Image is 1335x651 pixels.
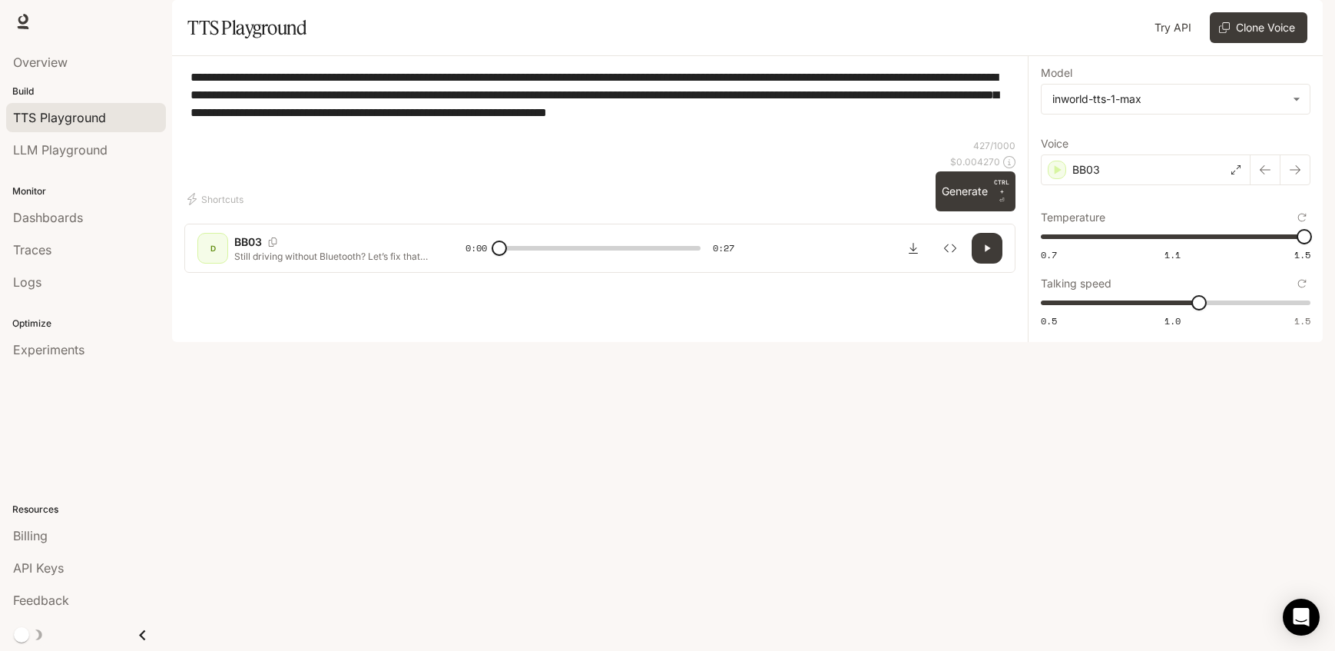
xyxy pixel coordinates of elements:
p: ⏎ [994,178,1009,205]
span: 1.5 [1294,314,1310,327]
button: GenerateCTRL +⏎ [936,171,1015,211]
span: 0.7 [1041,248,1057,261]
span: 1.1 [1164,248,1181,261]
span: 0:00 [465,241,487,256]
p: Temperature [1041,212,1105,223]
span: 0.5 [1041,314,1057,327]
div: D [200,236,225,261]
div: inworld-tts-1-max [1042,85,1310,114]
button: Inspect [935,233,966,264]
button: Download audio [898,233,929,264]
p: Voice [1041,138,1068,149]
p: $ 0.004270 [950,155,1000,168]
p: 427 / 1000 [973,139,1015,152]
p: CTRL + [994,178,1009,196]
a: Try API [1148,12,1198,43]
p: BB03 [1072,162,1100,178]
p: Talking speed [1041,278,1111,289]
button: Copy Voice ID [262,237,283,247]
button: Clone Voice [1210,12,1307,43]
button: Reset to default [1294,209,1310,226]
p: Model [1041,68,1072,78]
div: Open Intercom Messenger [1283,599,1320,636]
span: 1.5 [1294,248,1310,261]
p: Still driving without Bluetooth? Let’s fix that in seconds! Just plug this little guy into your c... [234,250,429,263]
span: 0:27 [713,241,734,256]
button: Shortcuts [184,187,250,211]
h1: TTS Playground [187,12,306,43]
button: Reset to default [1294,275,1310,292]
p: BB03 [234,234,262,250]
div: inworld-tts-1-max [1052,91,1285,107]
span: 1.0 [1164,314,1181,327]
